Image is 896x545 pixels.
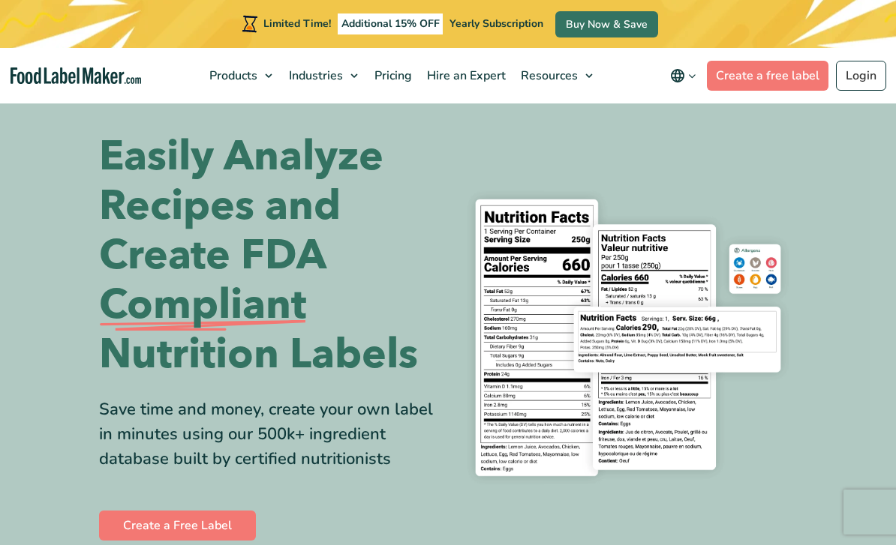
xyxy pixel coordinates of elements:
a: Industries [280,48,365,103]
a: Create a free label [707,61,828,91]
a: Create a Free Label [99,511,256,541]
a: Login [836,61,886,91]
span: Hire an Expert [422,67,507,84]
a: Pricing [365,48,418,103]
a: Products [200,48,280,103]
a: Buy Now & Save [555,11,658,37]
span: Yearly Subscription [450,16,543,31]
a: Hire an Expert [418,48,512,103]
span: Resources [516,67,579,84]
span: Compliant [99,280,306,330]
h1: Easily Analyze Recipes and Create FDA Nutrition Labels [99,132,437,379]
span: Products [205,67,259,84]
span: Industries [284,67,344,84]
span: Limited Time! [263,16,331,31]
div: Save time and money, create your own label in minutes using our 500k+ ingredient database built b... [99,397,437,472]
span: Pricing [370,67,413,84]
a: Resources [512,48,600,103]
span: Additional 15% OFF [338,13,443,34]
